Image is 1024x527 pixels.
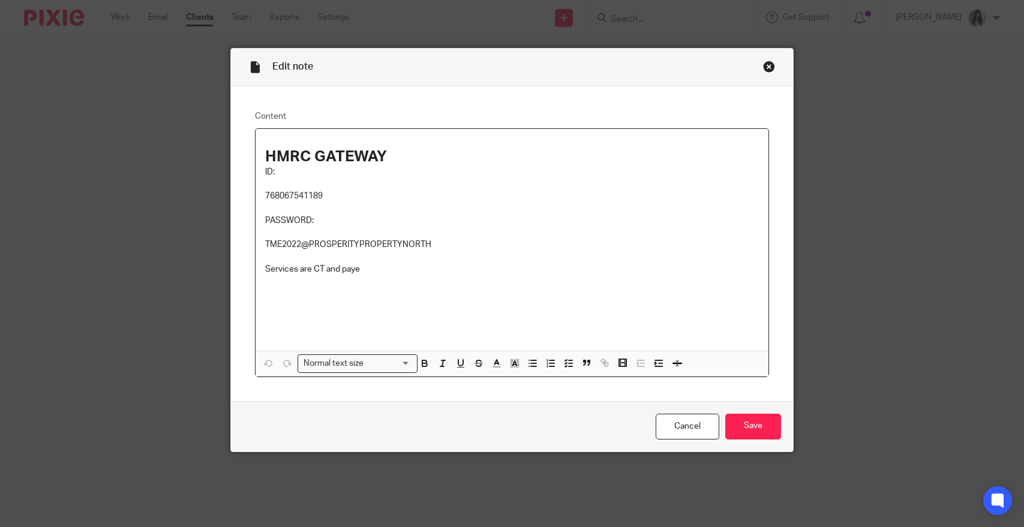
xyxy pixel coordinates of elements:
[265,239,759,251] p: TME2022@PROSPERITYPROPERTYNORTH
[272,62,313,71] span: Edit note
[255,110,769,122] label: Content
[298,354,418,373] div: Search for option
[301,357,366,370] span: Normal text size
[265,149,387,164] strong: HMRC GATEWAY
[656,414,719,439] a: Cancel
[265,166,759,178] p: ID:
[265,215,759,227] p: PASSWORD:
[265,263,759,275] p: Services are CT and paye
[265,190,759,202] p: 768067541189
[367,357,410,370] input: Search for option
[763,61,775,73] div: Close this dialog window
[725,414,781,439] input: Save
